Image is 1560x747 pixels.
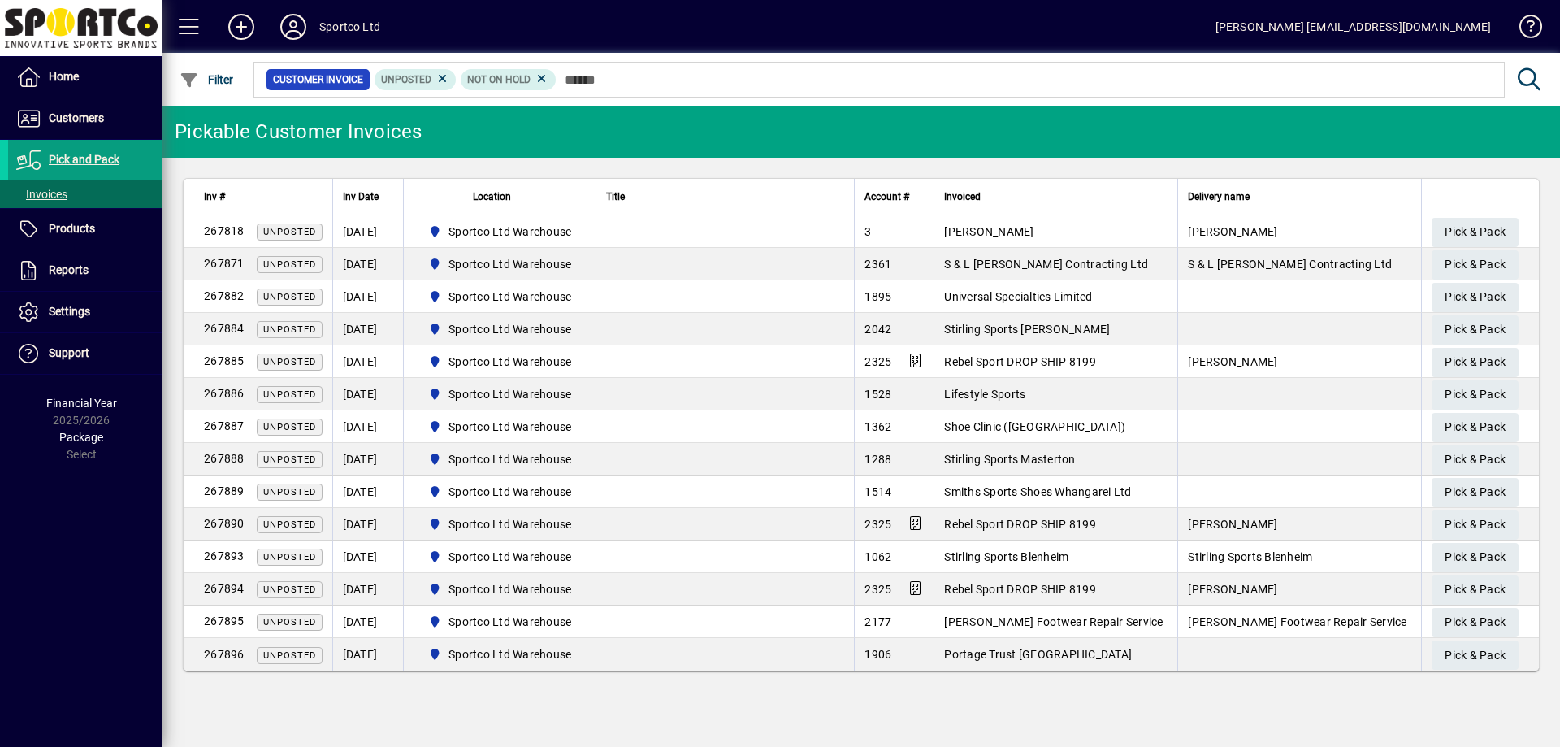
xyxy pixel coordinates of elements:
[864,648,891,661] span: 1906
[422,287,578,306] span: Sportco Ltd Warehouse
[1188,258,1392,271] span: S & L [PERSON_NAME] Contracting Ltd
[448,256,571,272] span: Sportco Ltd Warehouse
[263,487,316,497] span: Unposted
[332,508,403,541] td: [DATE]
[1188,355,1277,368] span: [PERSON_NAME]
[49,305,90,318] span: Settings
[204,224,245,237] span: 267818
[332,248,403,280] td: [DATE]
[944,583,1096,596] span: Rebel Sport DROP SHIP 8199
[8,250,162,291] a: Reports
[8,57,162,98] a: Home
[1432,380,1519,410] button: Pick & Pack
[343,188,393,206] div: Inv Date
[1432,543,1519,572] button: Pick & Pack
[59,431,103,444] span: Package
[263,227,316,237] span: Unposted
[944,518,1096,531] span: Rebel Sport DROP SHIP 8199
[1432,445,1519,475] button: Pick & Pack
[204,419,245,432] span: 267887
[375,69,457,90] mat-chip: Customer Invoice Status: Unposted
[1445,511,1506,538] span: Pick & Pack
[381,74,431,85] span: Unposted
[864,225,871,238] span: 3
[864,188,924,206] div: Account #
[332,638,403,671] td: [DATE]
[49,153,119,166] span: Pick and Pack
[204,289,245,302] span: 267882
[1188,188,1411,206] div: Delivery name
[1445,381,1506,408] span: Pick & Pack
[944,485,1131,498] span: Smiths Sports Shoes Whangarei Ltd
[864,323,891,336] span: 2042
[263,259,316,270] span: Unposted
[1432,348,1519,377] button: Pick & Pack
[944,188,981,206] span: Invoiced
[1445,544,1506,571] span: Pick & Pack
[49,111,104,124] span: Customers
[448,549,571,565] span: Sportco Ltd Warehouse
[1445,479,1506,506] span: Pick & Pack
[944,225,1033,238] span: [PERSON_NAME]
[204,257,245,270] span: 267871
[422,450,578,469] span: Sportco Ltd Warehouse
[448,224,571,240] span: Sportco Ltd Warehouse
[1445,576,1506,603] span: Pick & Pack
[864,388,891,401] span: 1528
[422,254,578,274] span: Sportco Ltd Warehouse
[263,552,316,562] span: Unposted
[267,12,319,41] button: Profile
[332,606,403,638] td: [DATE]
[1445,446,1506,473] span: Pick & Pack
[1432,575,1519,605] button: Pick & Pack
[1188,188,1250,206] span: Delivery name
[864,453,891,466] span: 1288
[1445,284,1506,311] span: Pick & Pack
[263,292,316,302] span: Unposted
[332,573,403,606] td: [DATE]
[448,484,571,500] span: Sportco Ltd Warehouse
[1432,413,1519,442] button: Pick & Pack
[263,584,316,595] span: Unposted
[864,583,891,596] span: 2325
[944,388,1025,401] span: Lifestyle Sports
[1445,609,1506,636] span: Pick & Pack
[448,419,571,435] span: Sportco Ltd Warehouse
[422,384,578,404] span: Sportco Ltd Warehouse
[204,582,245,595] span: 267894
[606,188,844,206] div: Title
[1432,510,1519,540] button: Pick & Pack
[448,646,571,662] span: Sportco Ltd Warehouse
[49,263,89,276] span: Reports
[332,378,403,410] td: [DATE]
[864,420,891,433] span: 1362
[944,355,1096,368] span: Rebel Sport DROP SHIP 8199
[944,323,1110,336] span: Stirling Sports [PERSON_NAME]
[175,119,422,145] div: Pickable Customer Invoices
[204,188,323,206] div: Inv #
[1432,283,1519,312] button: Pick & Pack
[467,74,531,85] span: Not On Hold
[49,346,89,359] span: Support
[319,14,380,40] div: Sportco Ltd
[1188,225,1277,238] span: [PERSON_NAME]
[204,648,245,661] span: 267896
[49,70,79,83] span: Home
[1215,14,1491,40] div: [PERSON_NAME] [EMAIL_ADDRESS][DOMAIN_NAME]
[864,518,891,531] span: 2325
[1432,641,1519,670] button: Pick & Pack
[263,617,316,628] span: Unposted
[448,289,571,305] span: Sportco Ltd Warehouse
[49,222,95,235] span: Products
[864,615,891,628] span: 2177
[1445,219,1506,245] span: Pick & Pack
[944,420,1125,433] span: Shoe Clinic ([GEOGRAPHIC_DATA])
[332,280,403,313] td: [DATE]
[1445,642,1506,669] span: Pick & Pack
[944,258,1148,271] span: S & L [PERSON_NAME] Contracting Ltd
[944,290,1092,303] span: Universal Specialties Limited
[332,313,403,345] td: [DATE]
[332,410,403,443] td: [DATE]
[448,451,571,467] span: Sportco Ltd Warehouse
[8,292,162,332] a: Settings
